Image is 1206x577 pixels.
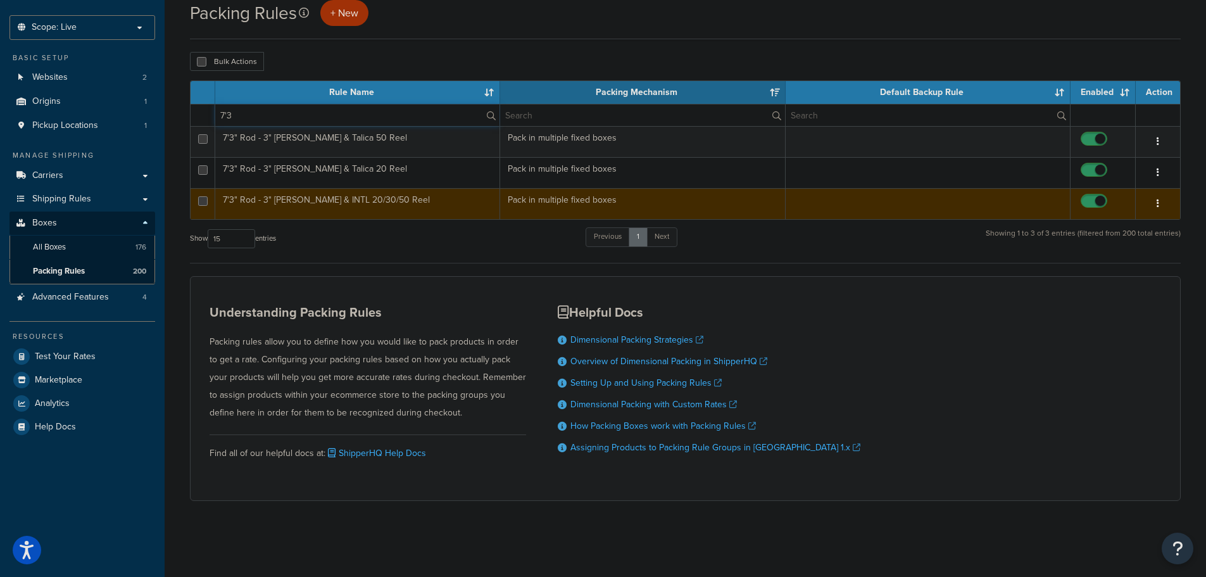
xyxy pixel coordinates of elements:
div: Resources [9,331,155,342]
span: Analytics [35,398,70,409]
a: Dimensional Packing with Custom Rates [570,398,737,411]
div: Basic Setup [9,53,155,63]
li: Pickup Locations [9,114,155,137]
h3: Understanding Packing Rules [210,305,526,319]
span: Carriers [32,170,63,181]
div: Showing 1 to 3 of 3 entries (filtered from 200 total entries) [986,226,1181,253]
a: All Boxes 176 [9,236,155,259]
td: Pack in multiple fixed boxes [500,126,785,157]
li: Websites [9,66,155,89]
li: All Boxes [9,236,155,259]
a: Analytics [9,392,155,415]
th: Default Backup Rule: activate to sort column ascending [786,81,1071,104]
a: Overview of Dimensional Packing in ShipperHQ [570,355,767,368]
span: Marketplace [35,375,82,386]
span: Shipping Rules [32,194,91,205]
a: Previous [586,227,630,246]
label: Show entries [190,229,276,248]
span: 4 [142,292,147,303]
span: Advanced Features [32,292,109,303]
div: Find all of our helpful docs at: [210,434,526,462]
li: Packing Rules [9,260,155,283]
div: Manage Shipping [9,150,155,161]
a: Dimensional Packing Strategies [570,333,703,346]
span: 1 [144,120,147,131]
li: Boxes [9,212,155,284]
a: How Packing Boxes work with Packing Rules [570,419,756,433]
th: Rule Name: activate to sort column ascending [215,81,500,104]
li: Origins [9,90,155,113]
a: Assigning Products to Packing Rule Groups in [GEOGRAPHIC_DATA] 1.x [570,441,860,454]
li: Advanced Features [9,286,155,309]
span: 2 [142,72,147,83]
a: Advanced Features 4 [9,286,155,309]
a: Help Docs [9,415,155,438]
a: Origins 1 [9,90,155,113]
input: Search [500,105,784,126]
h1: Packing Rules [190,1,297,25]
th: Enabled: activate to sort column ascending [1071,81,1136,104]
a: ShipperHQ Help Docs [325,447,426,460]
span: Packing Rules [33,266,85,277]
td: 7'3" Rod - 3" [PERSON_NAME] & Talica 20 Reel [215,157,500,188]
h3: Helpful Docs [558,305,860,319]
td: 7'3" Rod - 3" [PERSON_NAME] & INTL 20/30/50 Reel [215,188,500,219]
span: Pickup Locations [32,120,98,131]
a: Carriers [9,164,155,187]
span: Test Your Rates [35,352,96,362]
a: Pickup Locations 1 [9,114,155,137]
input: Search [786,105,1070,126]
a: Packing Rules 200 [9,260,155,283]
a: Setting Up and Using Packing Rules [570,376,722,390]
span: 200 [133,266,146,277]
span: 1 [144,96,147,107]
th: Packing Mechanism: activate to sort column ascending [500,81,785,104]
a: Next [646,227,677,246]
select: Showentries [208,229,255,248]
td: Pack in multiple fixed boxes [500,157,785,188]
span: All Boxes [33,242,66,253]
a: Websites 2 [9,66,155,89]
span: + New [330,6,358,20]
span: Help Docs [35,422,76,433]
span: Origins [32,96,61,107]
a: Marketplace [9,369,155,391]
input: Search [215,105,499,126]
a: Test Your Rates [9,345,155,368]
a: Boxes [9,212,155,235]
th: Action [1136,81,1180,104]
td: Pack in multiple fixed boxes [500,188,785,219]
span: 176 [135,242,146,253]
button: Open Resource Center [1162,533,1193,564]
span: Scope: Live [32,22,77,33]
div: Packing rules allow you to define how you would like to pack products in order to get a rate. Con... [210,305,526,422]
td: 7'3" Rod - 3" [PERSON_NAME] & Talica 50 Reel [215,126,500,157]
button: Bulk Actions [190,52,264,71]
a: 1 [629,227,648,246]
span: Websites [32,72,68,83]
a: Shipping Rules [9,187,155,211]
span: Boxes [32,218,57,229]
